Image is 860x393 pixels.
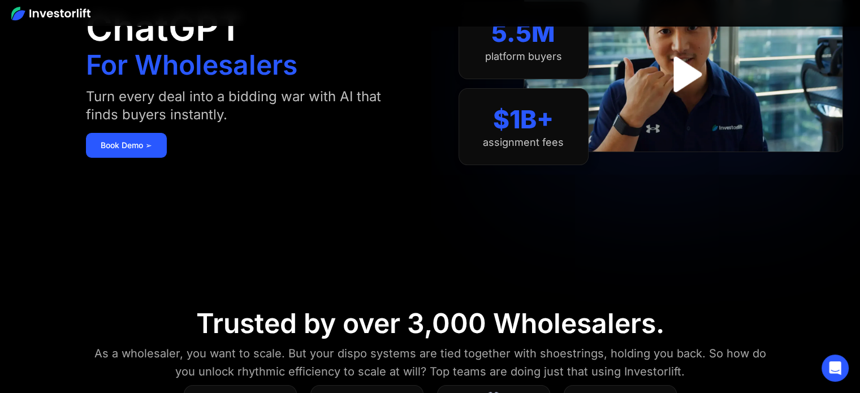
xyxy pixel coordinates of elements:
div: assignment fees [483,136,564,149]
div: Open Intercom Messenger [822,355,849,382]
div: As a wholesaler, you want to scale. But your dispo systems are tied together with shoestrings, ho... [86,344,774,381]
div: Turn every deal into a bidding war with AI that finds buyers instantly. [86,88,396,124]
a: open lightbox [658,49,708,100]
h1: ChatGPT [86,10,243,46]
h1: For Wholesalers [86,51,297,79]
div: 5.5M [491,18,555,48]
div: $1B+ [493,105,554,135]
div: Trusted by over 3,000 Wholesalers. [196,307,664,340]
iframe: Customer reviews powered by Trustpilot [598,158,768,171]
a: Book Demo ➢ [86,133,167,158]
div: platform buyers [485,50,562,63]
